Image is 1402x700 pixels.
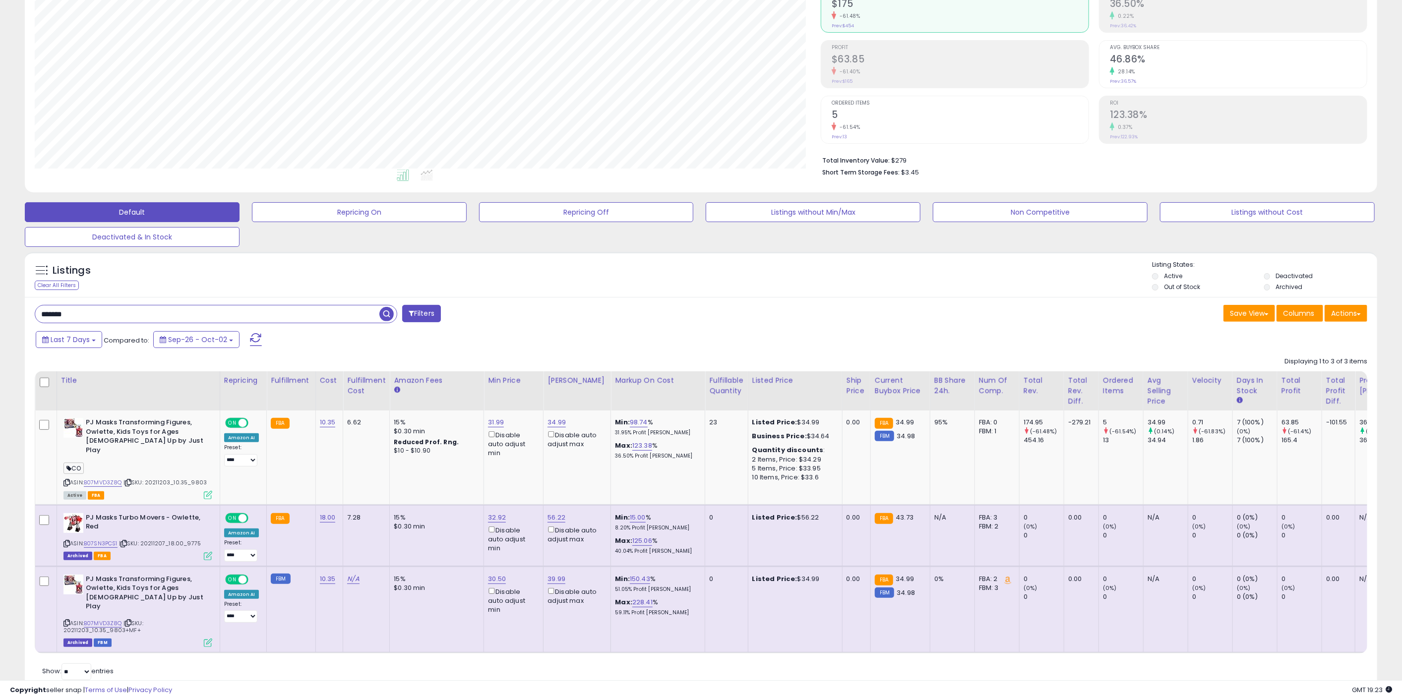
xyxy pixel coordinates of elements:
small: FBM [875,431,894,441]
a: 150.43 [630,574,650,584]
span: OFF [247,419,263,427]
div: % [615,513,697,531]
b: Min: [615,574,630,583]
a: 123.38 [632,441,652,451]
div: $0.30 min [394,522,476,531]
div: 15% [394,418,476,427]
button: Non Competitive [933,202,1148,222]
div: FBA: 2 [979,575,1012,583]
span: | SKU: 20211203_10.35_9803 [123,478,207,486]
div: N/A [934,513,967,522]
div: $56.22 [752,513,835,522]
span: Profit [832,45,1089,51]
small: (0%) [1024,523,1037,530]
div: Min Price [488,375,539,386]
div: 0 [1103,531,1143,540]
button: Listings without Min/Max [706,202,920,222]
div: 34.94 [1148,436,1188,445]
b: Max: [615,536,632,545]
b: Short Term Storage Fees: [822,168,900,176]
div: 0 [1281,531,1322,540]
div: 15% [394,513,476,522]
label: Deactivated [1276,272,1313,280]
div: 0 [1192,513,1232,522]
div: 1.86 [1192,436,1232,445]
small: (0%) [1192,523,1206,530]
div: % [615,441,697,460]
small: (-61.48%) [1030,427,1057,435]
small: FBA [875,575,893,585]
small: (-61.83%) [1199,427,1225,435]
th: The percentage added to the cost of goods (COGS) that forms the calculator for Min & Max prices. [611,371,705,410]
h2: 46.86% [1110,54,1367,67]
li: $279 [822,154,1360,166]
small: Prev: 36.57% [1110,78,1136,84]
img: 51bPZnrc9NL._SL40_.jpg [63,513,83,533]
span: OFF [247,575,263,583]
div: 2 Items, Price: $34.29 [752,455,835,464]
button: Default [25,202,240,222]
div: 13 [1103,436,1143,445]
div: 0.00 [847,418,863,427]
a: 32.92 [488,513,506,523]
div: 0.00 [847,575,863,583]
div: Amazon AI [224,433,259,442]
label: Archived [1276,283,1303,291]
small: -61.54% [836,123,860,131]
small: FBA [271,418,289,429]
div: FBA: 0 [979,418,1012,427]
span: Avg. Buybox Share [1110,45,1367,51]
small: (0%) [1281,584,1295,592]
div: 0.00 [1068,513,1091,522]
div: % [615,575,697,593]
small: Amazon Fees. [394,386,400,395]
div: Disable auto adjust min [488,586,536,614]
div: 0 (0%) [1237,531,1277,540]
span: FBM [94,639,112,647]
a: 31.99 [488,417,504,427]
a: 228.41 [632,597,653,607]
div: 7 (100%) [1237,436,1277,445]
small: (-61.54%) [1109,427,1136,435]
span: All listings currently available for purchase on Amazon [63,491,86,500]
div: 0 [1024,513,1064,522]
div: Cost [320,375,339,386]
small: 28.14% [1114,68,1135,75]
div: [PERSON_NAME] [548,375,607,386]
div: 0 [1192,575,1232,583]
a: 34.99 [548,417,566,427]
small: -61.40% [836,68,860,75]
small: Prev: 13 [832,134,847,140]
button: Deactivated & In Stock [25,227,240,247]
div: Fulfillment [271,375,311,386]
div: 0 (0%) [1237,575,1277,583]
div: $10 - $10.90 [394,447,476,455]
small: (0%) [1103,523,1117,530]
small: FBM [271,574,290,584]
div: 0 [709,575,740,583]
small: (0%) [1237,584,1251,592]
div: 0.00 [1326,513,1347,522]
span: | SKU: 20211207_18.00_9775 [119,539,201,547]
small: (0.22%) [1366,427,1388,435]
a: 39.99 [548,574,565,584]
div: 0 [1281,592,1322,601]
div: $0.30 min [394,427,476,436]
small: (0%) [1192,584,1206,592]
div: 0 [1103,513,1143,522]
span: $3.45 [901,168,919,177]
div: FBM: 2 [979,522,1012,531]
small: (0%) [1103,584,1117,592]
small: Prev: 36.42% [1110,23,1136,29]
div: 0.71 [1192,418,1232,427]
span: OFF [247,514,263,522]
div: FBM: 1 [979,427,1012,436]
a: 30.50 [488,574,506,584]
div: 0 [1024,575,1064,583]
span: ON [226,419,239,427]
div: 0% [934,575,967,583]
div: 0 [1281,513,1322,522]
div: BB Share 24h. [934,375,971,396]
small: 0.37% [1114,123,1133,131]
div: FBM: 3 [979,583,1012,592]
